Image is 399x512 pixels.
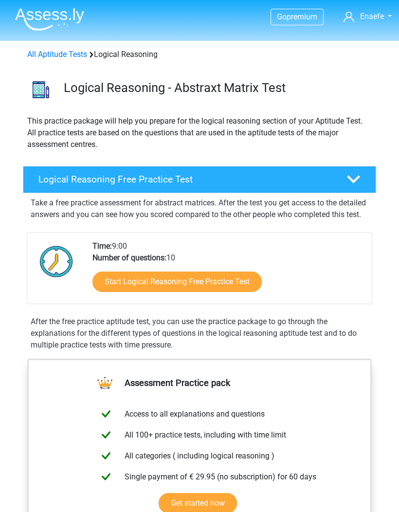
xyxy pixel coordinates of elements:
[271,10,323,23] a: Gopremium
[27,50,87,59] a: All Aptitude Tests
[23,49,376,60] div: Logical Reasoning
[27,316,372,351] div: After the free practice aptitude test, you can use the practice package to go through the explana...
[19,166,380,193] a: Logical Reasoning Free Practice Test
[64,80,368,95] h3: Logical Reasoning - Abstraxt Matrix Test
[287,12,317,21] span: premium
[27,115,372,150] p: This practice package will help you prepare for the logical reasoning section of your Aptitude Te...
[277,12,287,21] span: Go
[92,241,112,251] b: Time:
[23,72,58,107] img: logical reasoning
[360,12,384,21] span: Enaefe
[344,11,392,22] a: Enaefe
[35,240,78,283] img: Clock
[38,174,332,185] h4: Logical Reasoning Free Practice Test
[92,272,262,292] a: Start Logical Reasoning Free Practice Test
[92,253,166,262] b: Number of questions:
[31,197,368,220] p: Take a free practice assessment for abstract matrices. After the test you get access to the detai...
[85,240,371,304] div: 9:00 10
[15,8,84,31] img: Assessly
